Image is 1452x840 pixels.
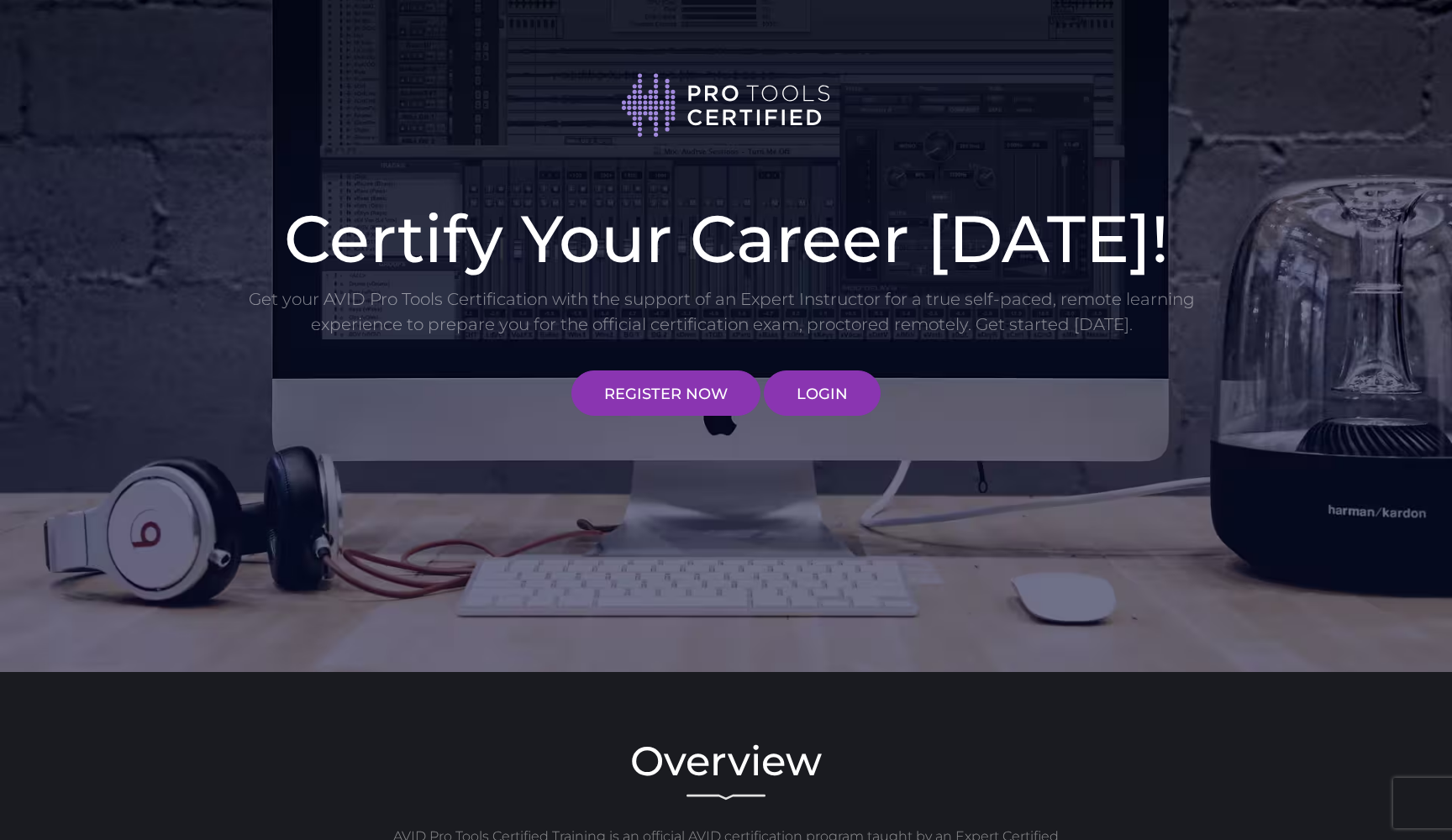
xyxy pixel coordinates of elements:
[687,794,765,801] img: decorative line
[247,286,1197,337] p: Get your AVID Pro Tools Certification with the support of an Expert Instructor for a true self-pa...
[247,206,1205,271] h1: Certify Your Career [DATE]!
[247,741,1205,781] h2: Overview
[621,71,831,139] img: Pro Tools Certified logo
[571,370,760,416] a: REGISTER NOW
[764,370,881,416] a: LOGIN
